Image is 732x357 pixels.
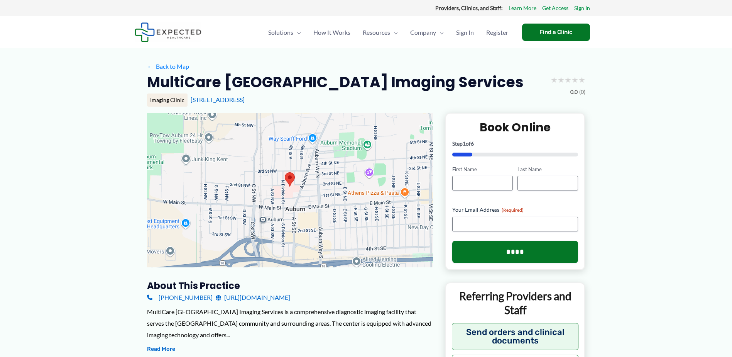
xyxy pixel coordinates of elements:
span: ★ [558,73,565,87]
a: Learn More [509,3,536,13]
span: ★ [551,73,558,87]
h2: MultiCare [GEOGRAPHIC_DATA] Imaging Services [147,73,524,92]
h3: About this practice [147,280,433,292]
a: [STREET_ADDRESS] [191,96,245,103]
span: 0.0 [570,87,578,97]
h2: Book Online [452,120,578,135]
button: Read More [147,345,175,354]
span: Resources [363,19,390,46]
span: Menu Toggle [293,19,301,46]
label: Last Name [517,166,578,173]
span: ★ [571,73,578,87]
a: Get Access [542,3,568,13]
span: Menu Toggle [390,19,398,46]
a: SolutionsMenu Toggle [262,19,307,46]
label: Your Email Address [452,206,578,214]
p: Step of [452,141,578,146]
a: Find a Clinic [522,24,590,41]
a: Sign In [574,3,590,13]
div: Imaging Clinic [147,93,188,107]
a: Sign In [450,19,480,46]
span: ← [147,63,154,70]
span: (0) [579,87,585,97]
label: First Name [452,166,513,173]
div: MultiCare [GEOGRAPHIC_DATA] Imaging Services is a comprehensive diagnostic imaging facility that ... [147,306,433,340]
span: Register [486,19,508,46]
a: Register [480,19,514,46]
a: [URL][DOMAIN_NAME] [216,292,290,303]
strong: Providers, Clinics, and Staff: [435,5,503,11]
span: Solutions [268,19,293,46]
p: Referring Providers and Staff [452,289,579,317]
span: ★ [578,73,585,87]
a: ResourcesMenu Toggle [357,19,404,46]
a: ←Back to Map [147,61,189,72]
a: [PHONE_NUMBER] [147,292,213,303]
button: Send orders and clinical documents [452,323,579,350]
span: Sign In [456,19,474,46]
span: How It Works [313,19,350,46]
a: CompanyMenu Toggle [404,19,450,46]
span: Company [410,19,436,46]
nav: Primary Site Navigation [262,19,514,46]
span: 1 [463,140,466,147]
span: ★ [565,73,571,87]
span: Menu Toggle [436,19,444,46]
a: How It Works [307,19,357,46]
span: (Required) [502,207,524,213]
img: Expected Healthcare Logo - side, dark font, small [135,22,201,42]
span: 6 [471,140,474,147]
